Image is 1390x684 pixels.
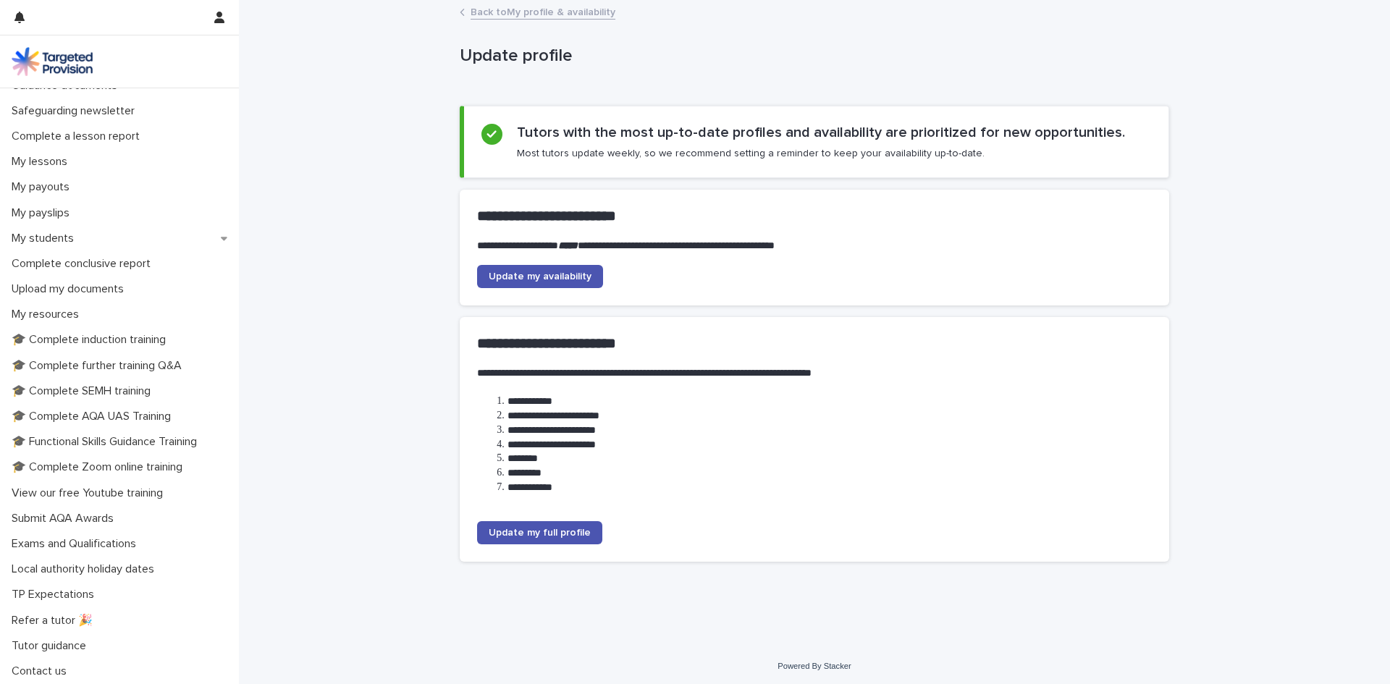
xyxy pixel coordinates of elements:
[778,662,851,670] a: Powered By Stacker
[517,124,1125,141] h2: Tutors with the most up-to-date profiles and availability are prioritized for new opportunities.
[6,104,146,118] p: Safeguarding newsletter
[6,333,177,347] p: 🎓 Complete induction training
[6,308,90,321] p: My resources
[6,588,106,601] p: TP Expectations
[489,271,591,282] span: Update my availability
[6,206,81,220] p: My payslips
[477,265,603,288] a: Update my availability
[6,512,125,525] p: Submit AQA Awards
[6,155,79,169] p: My lessons
[6,232,85,245] p: My students
[489,528,591,538] span: Update my full profile
[6,639,98,653] p: Tutor guidance
[6,384,162,398] p: 🎓 Complete SEMH training
[12,47,93,76] img: M5nRWzHhSzIhMunXDL62
[6,435,208,449] p: 🎓 Functional Skills Guidance Training
[6,614,104,628] p: Refer a tutor 🎉
[6,180,81,194] p: My payouts
[477,521,602,544] a: Update my full profile
[460,46,1163,67] p: Update profile
[471,3,615,20] a: Back toMy profile & availability
[6,486,174,500] p: View our free Youtube training
[6,130,151,143] p: Complete a lesson report
[6,537,148,551] p: Exams and Qualifications
[517,147,985,160] p: Most tutors update weekly, so we recommend setting a reminder to keep your availability up-to-date.
[6,664,78,678] p: Contact us
[6,562,166,576] p: Local authority holiday dates
[6,410,182,423] p: 🎓 Complete AQA UAS Training
[6,257,162,271] p: Complete conclusive report
[6,359,193,373] p: 🎓 Complete further training Q&A
[6,282,135,296] p: Upload my documents
[6,460,194,474] p: 🎓 Complete Zoom online training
